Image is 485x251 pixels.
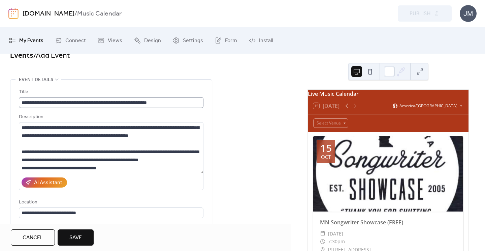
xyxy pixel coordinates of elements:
div: ​ [320,238,325,246]
img: logo [8,8,19,19]
span: Form [225,35,237,46]
div: Title [19,88,202,96]
span: Save [69,234,82,242]
div: JM [460,5,477,22]
div: Oct [321,155,331,160]
button: Cancel [11,229,55,246]
b: Music Calendar [77,7,122,20]
a: My Events [4,30,48,51]
span: America/[GEOGRAPHIC_DATA] [399,104,457,108]
span: Settings [183,35,203,46]
a: Install [244,30,278,51]
a: Design [129,30,166,51]
span: 7:30pm [328,238,345,246]
a: [DOMAIN_NAME] [23,7,74,20]
a: Settings [168,30,208,51]
span: Install [259,35,273,46]
a: Connect [50,30,91,51]
a: Views [93,30,127,51]
span: Views [108,35,122,46]
a: Form [210,30,242,51]
div: Live Music Calendar [308,90,468,98]
div: ​ [320,230,325,238]
span: [DATE] [328,230,343,238]
span: Event details [19,76,53,84]
button: Save [58,229,94,246]
div: Location [19,198,202,206]
div: 15 [320,143,332,153]
span: Cancel [23,234,43,242]
span: My Events [19,35,43,46]
button: AI Assistant [22,177,67,188]
a: Events [10,48,33,63]
span: / Add Event [33,48,70,63]
a: MN Songwriter Showcase (FREE) [320,219,403,226]
b: / [74,7,77,20]
span: Connect [65,35,86,46]
div: AI Assistant [34,179,62,187]
div: Description [19,113,202,121]
span: Design [144,35,161,46]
